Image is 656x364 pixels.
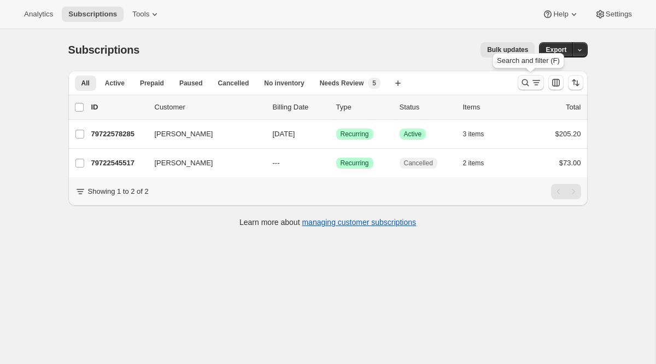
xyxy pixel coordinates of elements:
button: Settings [588,7,639,22]
span: Cancelled [404,159,433,167]
button: 2 items [463,155,496,171]
span: Active [404,130,422,138]
div: Type [336,102,391,113]
button: Tools [126,7,167,22]
p: ID [91,102,146,113]
button: Create new view [389,76,407,91]
button: 3 items [463,126,496,142]
p: Status [400,102,454,113]
p: Billing Date [273,102,327,113]
span: Settings [606,10,632,19]
div: IDCustomerBilling DateTypeStatusItemsTotal [91,102,581,113]
span: [DATE] [273,130,295,138]
p: Showing 1 to 2 of 2 [88,186,149,197]
span: No inventory [264,79,304,88]
span: Export [546,45,566,54]
button: Bulk updates [481,42,535,57]
div: Items [463,102,518,113]
span: Active [105,79,125,88]
button: Search and filter results [518,75,544,90]
span: --- [273,159,280,167]
button: [PERSON_NAME] [148,154,257,172]
span: All [81,79,90,88]
p: 79722578285 [91,129,146,140]
button: Export [539,42,573,57]
a: managing customer subscriptions [302,218,416,227]
span: Subscriptions [68,10,117,19]
span: $73.00 [559,159,581,167]
span: Recurring [341,159,369,167]
span: Prepaid [140,79,164,88]
span: [PERSON_NAME] [155,158,213,169]
span: $205.20 [555,130,581,138]
span: Tools [132,10,149,19]
p: Customer [155,102,264,113]
p: Total [566,102,581,113]
button: Help [536,7,585,22]
div: 79722545517[PERSON_NAME]---SuccessRecurringCancelled2 items$73.00 [91,155,581,171]
p: Learn more about [239,217,416,228]
div: 79722578285[PERSON_NAME][DATE]SuccessRecurringSuccessActive3 items$205.20 [91,126,581,142]
span: Analytics [24,10,53,19]
span: 5 [372,79,376,88]
span: Help [553,10,568,19]
span: Cancelled [218,79,249,88]
button: Subscriptions [62,7,124,22]
span: Bulk updates [487,45,528,54]
button: [PERSON_NAME] [148,125,257,143]
button: Analytics [17,7,60,22]
span: 3 items [463,130,484,138]
span: Paused [179,79,203,88]
button: Customize table column order and visibility [548,75,564,90]
button: Sort the results [568,75,583,90]
span: Recurring [341,130,369,138]
p: 79722545517 [91,158,146,169]
span: 2 items [463,159,484,167]
span: Needs Review [320,79,364,88]
span: [PERSON_NAME] [155,129,213,140]
nav: Pagination [551,184,581,199]
span: Subscriptions [68,44,140,56]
